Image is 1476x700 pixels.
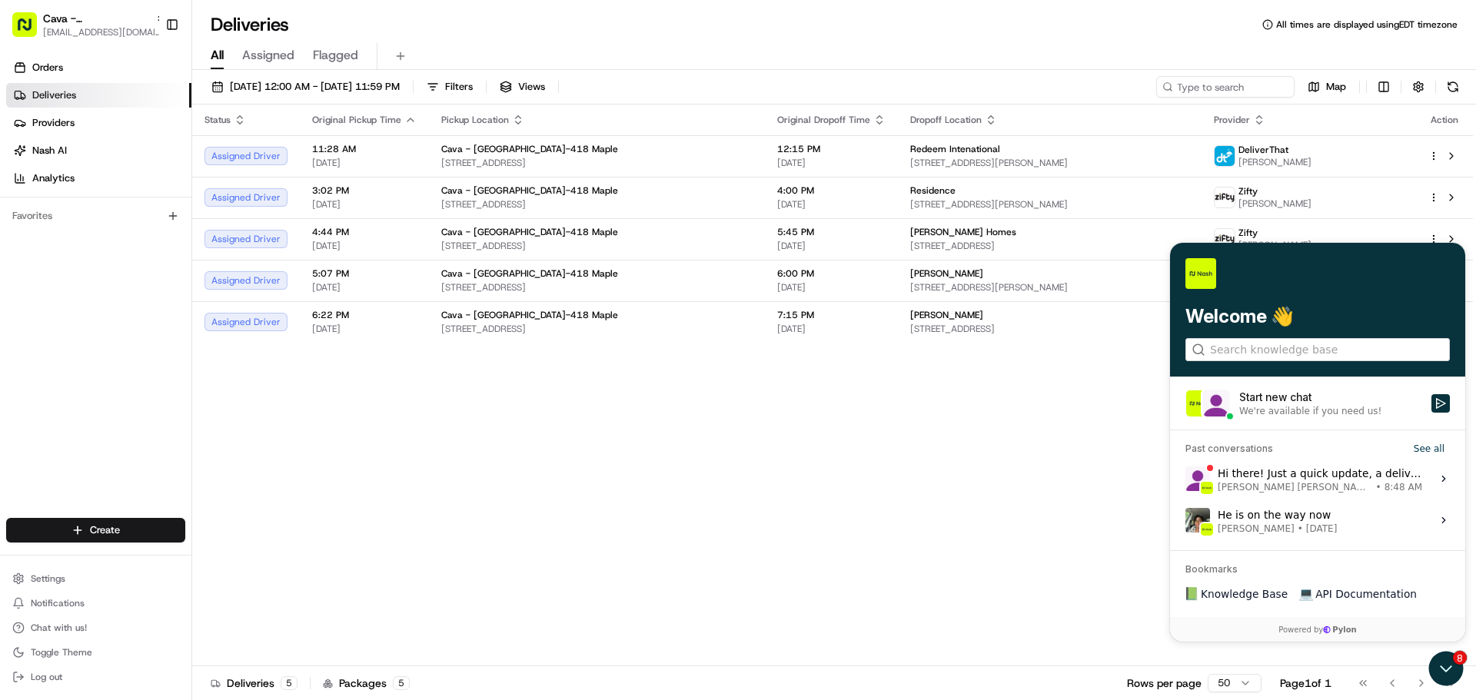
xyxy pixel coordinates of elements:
[441,309,618,321] span: Cava - [GEOGRAPHIC_DATA]-418 Maple
[43,26,166,38] button: [EMAIL_ADDRESS][DOMAIN_NAME]
[441,184,618,197] span: Cava - [GEOGRAPHIC_DATA]-418 Maple
[910,240,1189,252] span: [STREET_ADDRESS]
[312,198,417,211] span: [DATE]
[1127,675,1202,691] p: Rows per page
[32,88,76,102] span: Deliveries
[777,143,886,155] span: 12:15 PM
[420,76,480,98] button: Filters
[441,323,753,335] span: [STREET_ADDRESS]
[312,309,417,321] span: 6:22 PM
[777,184,886,197] span: 4:00 PM
[32,144,67,158] span: Nash AI
[204,76,407,98] button: [DATE] 12:00 AM - [DATE] 11:59 PM
[31,572,65,585] span: Settings
[211,12,289,37] h1: Deliveries
[1156,76,1295,98] input: Type to search
[1214,114,1250,126] span: Provider
[910,226,1016,238] span: [PERSON_NAME] Homes
[32,171,75,185] span: Analytics
[312,267,417,280] span: 5:07 PM
[90,523,120,537] span: Create
[777,198,886,211] span: [DATE]
[211,675,298,691] div: Deliveries
[910,198,1189,211] span: [STREET_ADDRESS][PERSON_NAME]
[312,184,417,197] span: 3:02 PM
[777,267,886,280] span: 6:00 PM
[1427,649,1468,691] iframe: Open customer support
[777,281,886,294] span: [DATE]
[312,226,417,238] span: 4:44 PM
[1276,18,1458,31] span: All times are displayed using EDT timezone
[312,157,417,169] span: [DATE]
[323,675,410,691] div: Packages
[312,323,417,335] span: [DATE]
[312,281,417,294] span: [DATE]
[1238,144,1288,156] span: DeliverThat
[312,143,417,155] span: 11:28 AM
[1301,76,1353,98] button: Map
[230,80,400,94] span: [DATE] 12:00 AM - [DATE] 11:59 PM
[43,11,149,26] span: Cava - [GEOGRAPHIC_DATA]
[1238,239,1311,251] span: [PERSON_NAME]
[441,198,753,211] span: [STREET_ADDRESS]
[6,204,185,228] div: Favorites
[777,157,886,169] span: [DATE]
[910,157,1189,169] span: [STREET_ADDRESS][PERSON_NAME]
[242,46,294,65] span: Assigned
[1280,675,1331,691] div: Page 1 of 1
[777,309,886,321] span: 7:15 PM
[31,671,62,683] span: Log out
[777,323,886,335] span: [DATE]
[312,114,401,126] span: Original Pickup Time
[441,240,753,252] span: [STREET_ADDRESS]
[1215,187,1235,207] img: zifty-logo-trans-sq.png
[910,323,1189,335] span: [STREET_ADDRESS]
[281,676,298,690] div: 5
[6,518,185,542] button: Create
[1215,146,1235,166] img: profile_deliverthat_partner.png
[6,55,191,80] a: Orders
[6,617,185,639] button: Chat with us!
[6,6,159,43] button: Cava - [GEOGRAPHIC_DATA][EMAIL_ADDRESS][DOMAIN_NAME]
[493,76,552,98] button: Views
[6,592,185,614] button: Notifications
[910,281,1189,294] span: [STREET_ADDRESS][PERSON_NAME]
[31,622,87,634] span: Chat with us!
[910,143,1000,155] span: Redeem Intenational
[518,80,545,94] span: Views
[441,281,753,294] span: [STREET_ADDRESS]
[6,83,191,108] a: Deliveries
[1170,243,1465,642] iframe: Customer support window
[441,226,618,238] span: Cava - [GEOGRAPHIC_DATA]-418 Maple
[441,157,753,169] span: [STREET_ADDRESS]
[393,676,410,690] div: 5
[777,226,886,238] span: 5:45 PM
[1238,197,1311,210] span: [PERSON_NAME]
[6,642,185,663] button: Toggle Theme
[1238,156,1311,168] span: [PERSON_NAME]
